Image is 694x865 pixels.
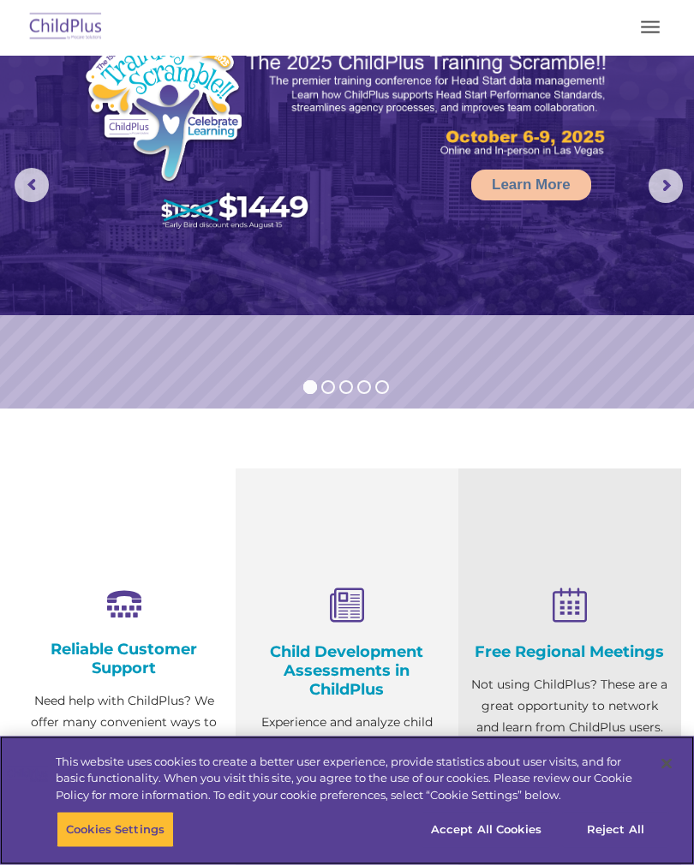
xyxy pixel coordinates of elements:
button: Accept All Cookies [422,812,551,848]
p: Not using ChildPlus? These are a great opportunity to network and learn from ChildPlus users. Fin... [471,675,668,782]
img: ChildPlus by Procare Solutions [26,8,106,48]
a: Learn More [471,170,591,201]
h4: Free Regional Meetings [471,643,668,662]
h4: Child Development Assessments in ChildPlus [248,643,446,700]
button: Close [648,745,685,783]
button: Cookies Settings [57,812,174,848]
p: Experience and analyze child assessments and Head Start data management in one system with zero c... [248,713,446,841]
button: Reject All [562,812,669,848]
h4: Reliable Customer Support [26,641,223,678]
p: Need help with ChildPlus? We offer many convenient ways to contact our amazing Customer Support r... [26,691,223,841]
div: This website uses cookies to create a better user experience, provide statistics about user visit... [56,754,646,804]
